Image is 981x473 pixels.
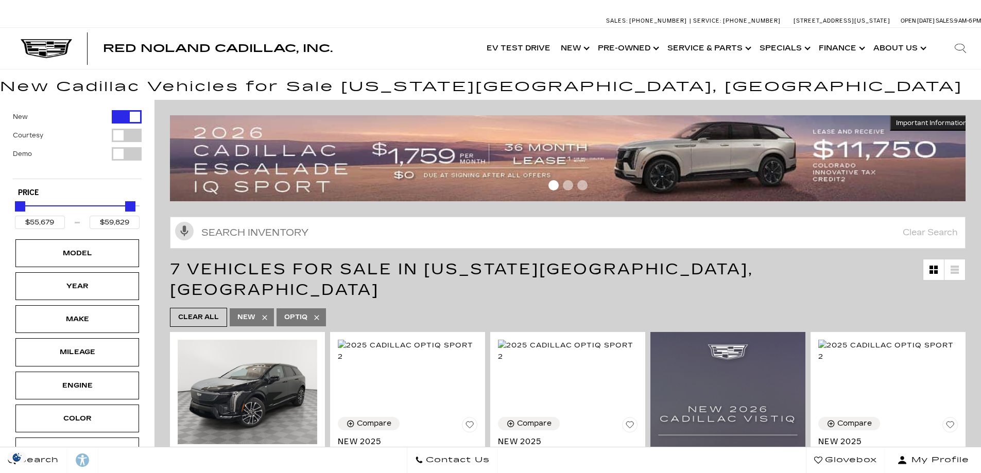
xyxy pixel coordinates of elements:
[5,452,29,463] img: Opt-Out Icon
[13,112,28,122] label: New
[885,447,981,473] button: Open user profile menu
[338,436,470,447] span: New 2025
[175,222,194,240] svg: Click to toggle on voice search
[606,18,690,24] a: Sales: [PHONE_NUMBER]
[51,281,103,292] div: Year
[5,452,29,463] section: Click to Open Cookie Consent Modal
[723,17,781,24] span: [PHONE_NUMBER]
[548,180,559,190] span: Go to slide 1
[51,248,103,259] div: Model
[15,405,139,432] div: ColorColor
[498,436,638,457] a: New 2025Cadillac OPTIQ Sport 2
[423,453,490,467] span: Contact Us
[338,417,400,430] button: Compare Vehicle
[868,28,930,69] a: About Us
[577,180,588,190] span: Go to slide 3
[51,346,103,358] div: Mileage
[51,313,103,325] div: Make
[407,447,498,473] a: Contact Us
[806,447,885,473] a: Glovebox
[936,17,954,24] span: Sales:
[15,198,140,229] div: Price
[15,437,139,465] div: BodystyleBodystyle
[15,201,25,212] div: Minimum Price
[818,436,950,447] span: New 2025
[814,28,868,69] a: Finance
[170,115,973,201] img: 2509-September-FOM-Escalade-IQ-Lease9
[338,436,477,457] a: New 2025Cadillac OPTIQ Sport 2
[170,217,966,249] input: Search Inventory
[498,340,638,362] img: 2025 Cadillac OPTIQ Sport 2
[629,17,687,24] span: [PHONE_NUMBER]
[481,28,556,69] a: EV Test Drive
[822,453,877,467] span: Glovebox
[103,43,333,54] a: Red Noland Cadillac, Inc.
[818,417,880,430] button: Compare Vehicle
[794,17,890,24] a: [STREET_ADDRESS][US_STATE]
[693,17,721,24] span: Service:
[125,201,135,212] div: Maximum Price
[907,453,969,467] span: My Profile
[15,338,139,366] div: MileageMileage
[21,39,72,59] img: Cadillac Dark Logo with Cadillac White Text
[15,372,139,399] div: EngineEngine
[662,28,754,69] a: Service & Parts
[563,180,573,190] span: Go to slide 2
[606,17,628,24] span: Sales:
[818,340,958,362] img: 2025 Cadillac OPTIQ Sport 2
[13,110,142,179] div: Filter by Vehicle Type
[818,436,958,457] a: New 2025Cadillac OPTIQ Sport 2
[16,453,59,467] span: Search
[51,413,103,424] div: Color
[170,260,753,299] span: 7 Vehicles for Sale in [US_STATE][GEOGRAPHIC_DATA], [GEOGRAPHIC_DATA]
[517,419,552,428] div: Compare
[338,340,477,362] img: 2025 Cadillac OPTIQ Sport 2
[593,28,662,69] a: Pre-Owned
[896,119,967,127] span: Important Information
[15,239,139,267] div: ModelModel
[954,17,981,24] span: 9 AM-6 PM
[837,419,872,428] div: Compare
[462,417,477,436] button: Save Vehicle
[15,305,139,333] div: MakeMake
[51,446,103,457] div: Bodystyle
[178,340,317,444] img: 2025 Cadillac OPTIQ Sport 1
[13,130,43,141] label: Courtesy
[51,380,103,391] div: Engine
[15,216,65,229] input: Minimum
[622,417,638,436] button: Save Vehicle
[890,115,973,131] button: Important Information
[901,17,935,24] span: Open [DATE]
[690,18,783,24] a: Service: [PHONE_NUMBER]
[103,42,333,55] span: Red Noland Cadillac, Inc.
[13,149,32,159] label: Demo
[754,28,814,69] a: Specials
[90,216,140,229] input: Maximum
[15,272,139,300] div: YearYear
[178,311,219,324] span: Clear All
[18,188,136,198] h5: Price
[942,417,958,436] button: Save Vehicle
[498,417,560,430] button: Compare Vehicle
[237,311,255,324] span: New
[357,419,391,428] div: Compare
[284,311,307,324] span: OPTIQ
[498,436,630,447] span: New 2025
[556,28,593,69] a: New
